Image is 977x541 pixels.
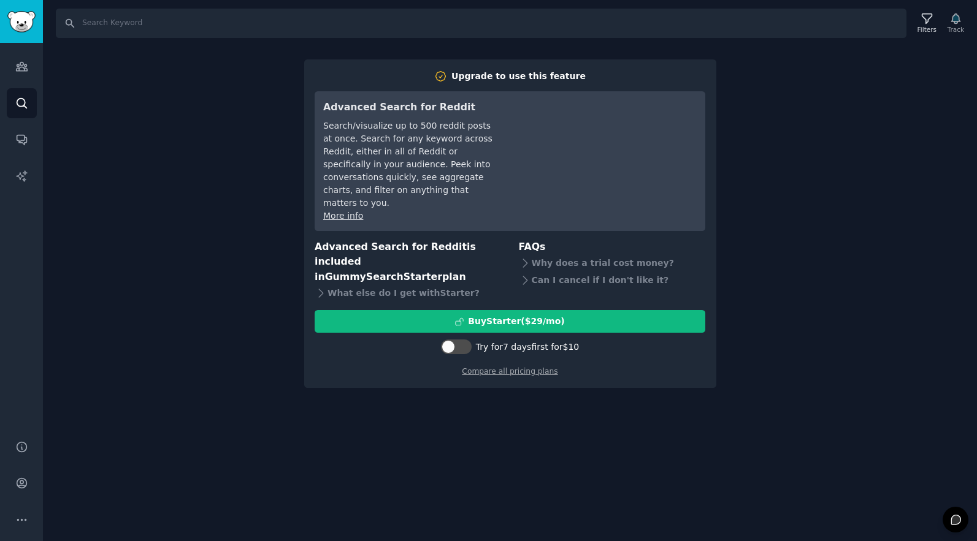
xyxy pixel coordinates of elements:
iframe: YouTube video player [513,100,697,192]
div: Can I cancel if I don't like it? [519,271,706,289]
input: Search Keyword [56,9,906,38]
img: GummySearch logo [7,11,36,32]
div: Search/visualize up to 500 reddit posts at once. Search for any keyword across Reddit, either in ... [323,119,496,210]
div: What else do I get with Starter ? [315,284,502,301]
a: Compare all pricing plans [462,367,557,376]
h3: Advanced Search for Reddit [323,100,496,115]
div: Filters [918,25,937,34]
div: Why does a trial cost money? [519,254,706,271]
h3: FAQs [519,240,706,255]
span: GummySearch Starter [325,271,442,282]
div: Upgrade to use this feature [451,70,586,83]
button: BuyStarter($29/mo) [315,310,705,333]
h3: Advanced Search for Reddit is included in plan [315,240,502,285]
div: Try for 7 days first for $10 [476,341,579,354]
div: Buy Starter ($ 29 /mo ) [468,315,564,328]
a: More info [323,211,363,221]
